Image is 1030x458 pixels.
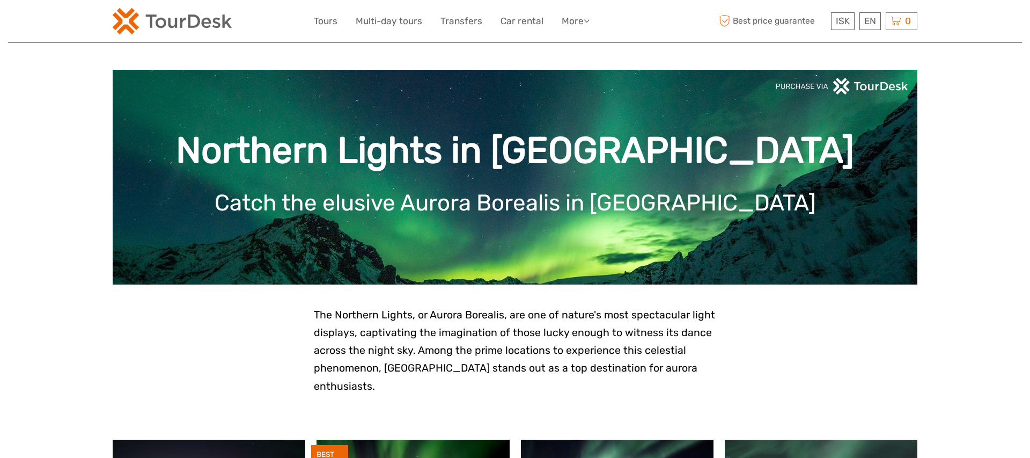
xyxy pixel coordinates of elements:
[314,309,715,392] span: The Northern Lights, or Aurora Borealis, are one of nature's most spectacular light displays, cap...
[113,8,232,34] img: 120-15d4194f-c635-41b9-a512-a3cb382bfb57_logo_small.png
[903,16,913,26] span: 0
[356,13,422,29] a: Multi-day tours
[859,12,881,30] div: EN
[314,13,337,29] a: Tours
[716,12,828,30] span: Best price guarantee
[836,16,850,26] span: ISK
[440,13,482,29] a: Transfers
[129,190,901,216] h1: Catch the elusive Aurora Borealis in [GEOGRAPHIC_DATA]
[129,129,901,172] h1: Northern Lights in [GEOGRAPHIC_DATA]
[775,78,909,94] img: PurchaseViaTourDeskwhite.png
[562,13,590,29] a: More
[501,13,543,29] a: Car rental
